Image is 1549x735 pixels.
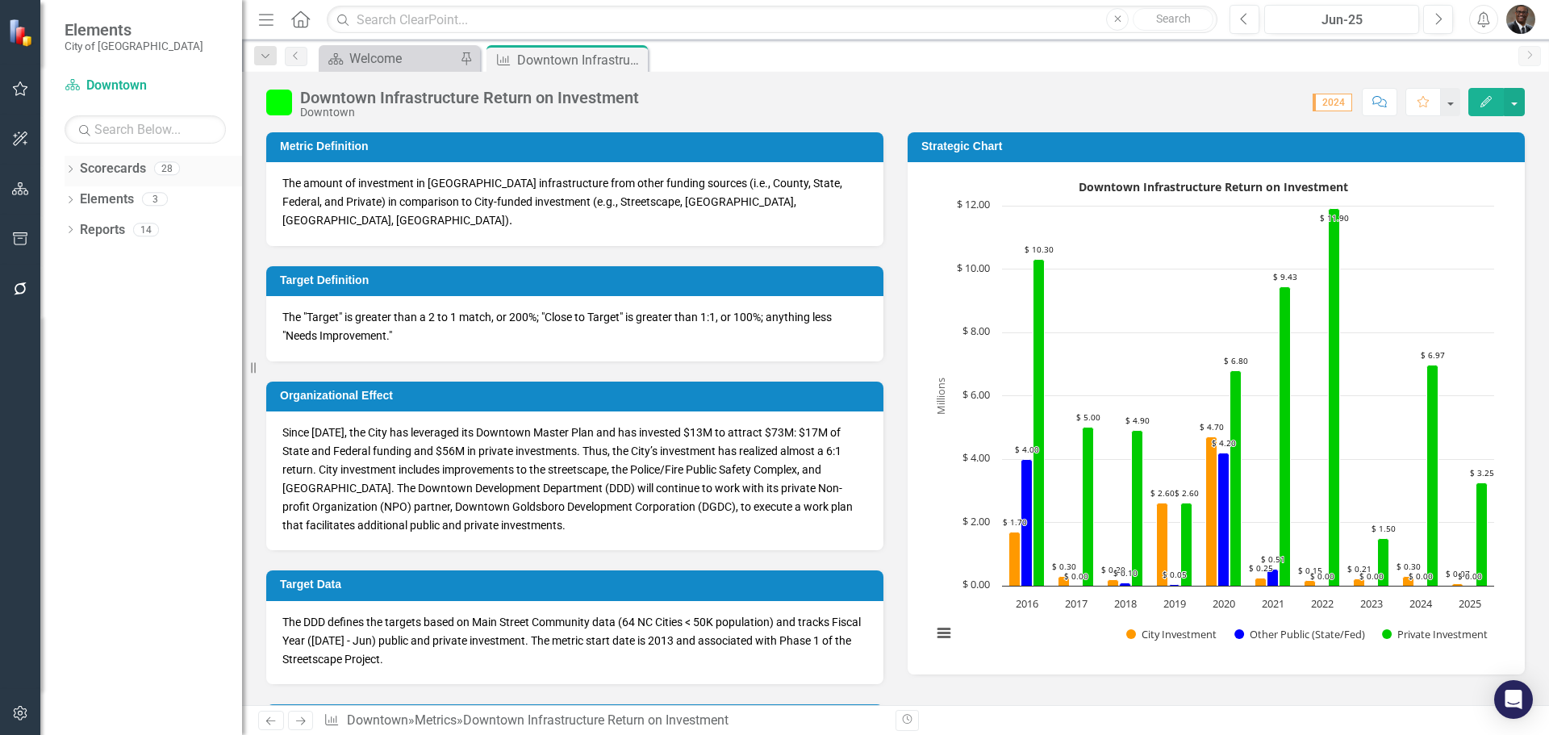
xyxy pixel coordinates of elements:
text: $ 4.00 [1015,444,1039,455]
path: 2017, 0.3. City Investment. [1058,577,1070,587]
text: $ 10.30 [1025,244,1054,255]
path: 2020, 6.8. Private Investment. [1230,371,1242,587]
text: $ 0.21 [1347,563,1372,574]
div: Welcome [349,48,456,69]
text: $ 5.00 [1076,411,1100,423]
text: $ 0.00 [1359,570,1384,582]
button: Jun-25 [1264,5,1419,34]
path: 2018, 0.2. City Investment. [1108,580,1119,587]
text: $ 0.07 [1446,568,1470,579]
div: » » [324,712,883,730]
path: 2023, 0.21. City Investment. [1354,579,1365,587]
div: Jun-25 [1270,10,1413,30]
a: Elements [80,190,134,209]
text: $ 4.70 [1200,421,1224,432]
text: $ 0.00 [1458,570,1482,582]
text: Millions [933,378,948,415]
text: 2016 [1016,596,1038,611]
text: $ 6.80 [1224,355,1248,366]
h3: Organizational Effect [280,390,875,402]
div: Open Intercom Messenger [1494,680,1533,719]
path: 2021, 0.51. Other Public (State/Fed). [1267,570,1279,587]
path: 2022, 0.153397. City Investment. [1305,581,1316,587]
text: $ 6.00 [962,387,990,402]
text: 2020 [1213,596,1235,611]
div: Downtown [300,106,639,119]
text: $ 6.97 [1421,349,1445,361]
text: 2023 [1360,596,1383,611]
path: 2019, 2.6. Private Investment. [1181,503,1192,587]
svg: Interactive chart [924,174,1502,658]
img: ClearPoint Strategy [8,19,36,47]
div: Downtown Infrastructure Return on Investment [300,89,639,106]
path: 2021, 9.43. Private Investment. [1280,287,1291,587]
span: . [282,175,842,228]
span: 2024 [1313,94,1352,111]
text: $ 2.60 [1175,487,1199,499]
button: View chart menu, Downtown Infrastructure Return on Investment [933,622,955,645]
text: $ 2.00 [962,514,990,528]
text: $ 0.00 [1310,570,1334,582]
button: Search [1133,8,1213,31]
path: 2019, 2.6. City Investment. [1157,503,1168,587]
text: $ 12.00 [957,197,990,211]
div: Downtown Infrastructure Return on Investment. Highcharts interactive chart. [924,174,1509,658]
img: Octavius Murphy [1506,5,1535,34]
path: 2021, 0.25. City Investment. [1255,578,1267,587]
text: $ 0.20 [1101,564,1125,575]
a: Welcome [323,48,456,69]
img: On Target [266,90,292,115]
span: The amount of investment in [GEOGRAPHIC_DATA] infrastructure from other funding sources (i.e., Co... [282,177,842,227]
path: 2018, 0.1. Other Public (State/Fed). [1120,583,1131,587]
text: $ 2.60 [1150,487,1175,499]
path: 2022, 11.9. Private Investment. [1329,209,1340,587]
div: 14 [133,223,159,236]
path: 2019, 0.05. Other Public (State/Fed). [1169,585,1180,587]
g: Private Investment, bar series 3 of 3 with 10 bars. [1033,209,1488,587]
text: 2022 [1311,596,1334,611]
span: Elements [65,20,203,40]
path: 2020, 4.7. City Investment. [1206,437,1217,587]
text: $ 0.51 [1261,553,1285,565]
div: 28 [154,162,180,176]
path: 2025, 0.067. City Investment. [1452,584,1463,587]
path: 2016, 10.3. Private Investment. [1033,260,1045,587]
button: Show Private Investment [1382,627,1488,641]
a: Reports [80,221,125,240]
text: Downtown Infrastructure Return on Investment [1079,179,1348,194]
a: Metrics [415,712,457,728]
text: $ 1.70 [1003,516,1027,528]
small: City of [GEOGRAPHIC_DATA] [65,40,203,52]
a: Downtown [65,77,226,95]
text: $ 11.90 [1320,212,1349,223]
text: 2024 [1409,596,1433,611]
text: $ 4.00 [962,450,990,465]
text: $ 0.30 [1052,561,1076,572]
a: Downtown [347,712,408,728]
path: 2016, 1.7. City Investment. [1009,532,1021,587]
text: $ 0.30 [1397,561,1421,572]
input: Search Below... [65,115,226,144]
text: 2025 [1459,596,1481,611]
span: The DDD defines the targets based on Main Street Community data (64 NC Cities < 50K population) a... [282,616,861,666]
path: 2025, 3.25. Private Investment. [1476,483,1488,587]
text: Other Public (State/Fed) [1250,627,1365,641]
button: Show City Investment [1126,627,1217,641]
text: $ 0.00 [962,577,990,591]
text: $ 8.00 [962,324,990,338]
div: Downtown Infrastructure Return on Investment [517,50,644,70]
text: $ 0.05 [1163,569,1187,580]
text: $ 9.43 [1273,271,1297,282]
text: $ 4.20 [1212,437,1236,449]
h3: Strategic Chart [921,140,1517,152]
span: The "Target" is greater than a 2 to 1 match, or 200%; "Close to Target" is greater than 1:1, or 1... [282,311,832,342]
path: 2017, 5. Private Investment. [1083,428,1094,587]
span: Since [DATE], the City has leveraged its Downtown Master Plan and has invested $13M to attract $7... [282,426,853,531]
input: Search ClearPoint... [327,6,1217,34]
text: $ 0.00 [1064,570,1088,582]
a: Scorecards [80,160,146,178]
text: $ 1.50 [1372,523,1396,534]
text: $ 0.10 [1113,567,1138,578]
button: Show Other Public (State/Fed) [1234,627,1364,641]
